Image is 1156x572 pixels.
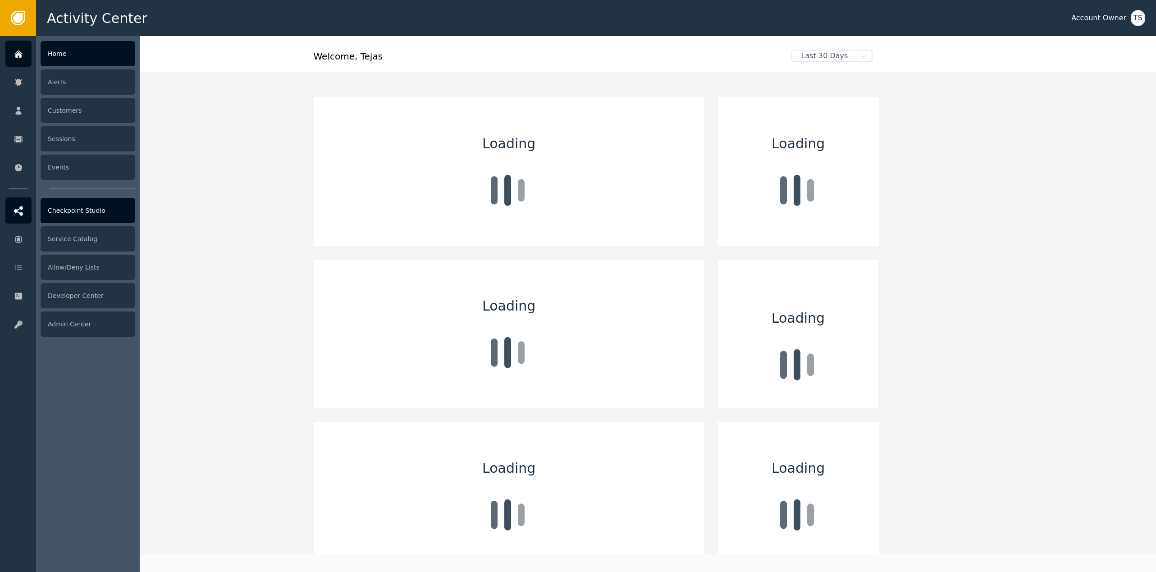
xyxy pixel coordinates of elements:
[41,283,135,308] div: Developer Center
[5,154,135,180] a: Events
[41,41,135,66] div: Home
[1131,10,1145,26] button: TS
[5,41,135,67] a: Home
[5,197,135,224] a: Checkpoint Studio
[482,458,535,478] span: Loading
[47,8,147,28] span: Activity Center
[785,50,879,62] button: Last 30 Days
[41,155,135,180] div: Events
[772,308,825,328] span: Loading
[5,97,135,124] a: Customers
[5,283,135,309] a: Developer Center
[482,296,535,316] span: Loading
[5,69,135,95] a: Alerts
[41,226,135,252] div: Service Catalog
[772,458,825,478] span: Loading
[314,50,785,69] div: Welcome , Tejas
[41,311,135,337] div: Admin Center
[772,133,825,154] span: Loading
[5,311,135,337] a: Admin Center
[41,69,135,95] div: Alerts
[482,133,535,154] span: Loading
[41,98,135,123] div: Customers
[792,50,857,61] span: Last 30 Days
[41,198,135,223] div: Checkpoint Studio
[5,254,135,280] a: Allow/Deny Lists
[41,126,135,151] div: Sessions
[1071,13,1126,23] div: Account Owner
[5,226,135,252] a: Service Catalog
[41,255,135,280] div: Allow/Deny Lists
[5,126,135,152] a: Sessions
